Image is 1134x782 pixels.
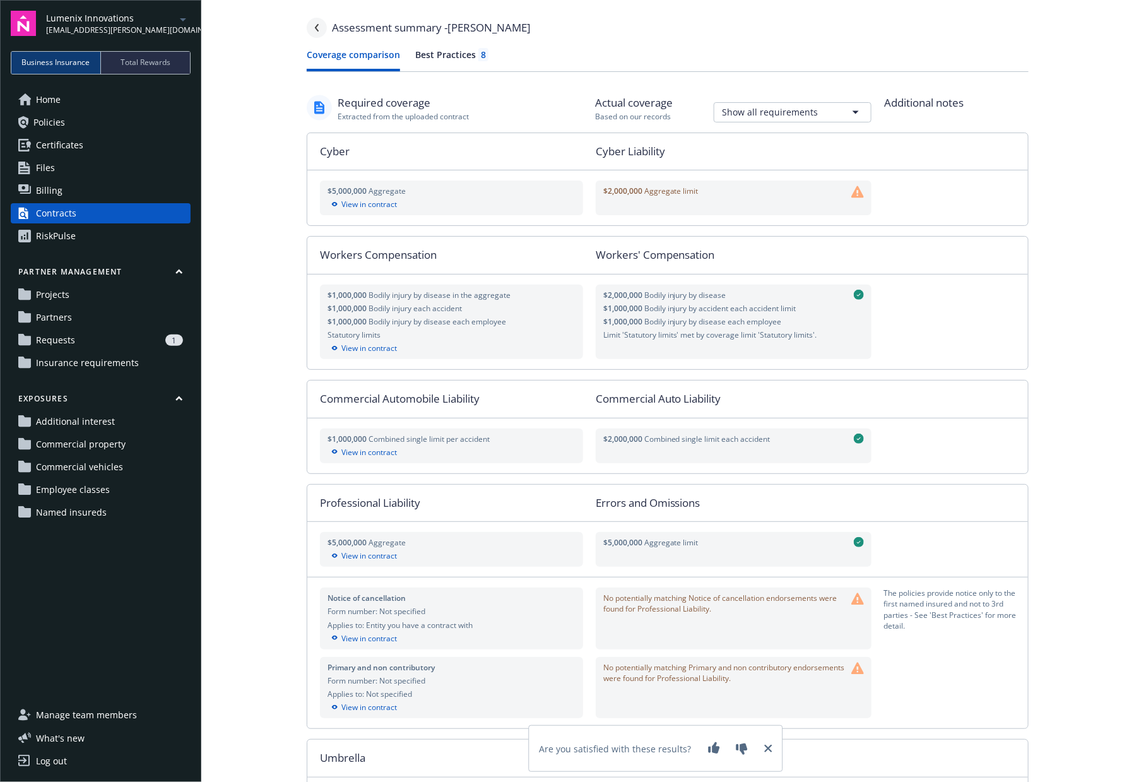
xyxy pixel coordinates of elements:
[11,393,191,409] button: Exposures
[36,457,123,477] span: Commercial vehicles
[33,112,65,133] span: Policies
[36,434,126,454] span: Commercial property
[36,90,61,110] span: Home
[884,95,1029,111] div: Additional notes
[11,266,191,282] button: Partner management
[328,633,576,644] div: View in contract
[338,111,469,122] div: Extracted from the uploaded contract
[11,705,191,725] a: Manage team members
[328,550,576,562] div: View in contract
[36,307,72,328] span: Partners
[539,742,691,755] div: Are you satisfied with these results?
[369,537,406,548] span: Aggregate
[11,11,36,36] img: navigator-logo.svg
[596,381,884,417] div: Commercial Auto Liability
[307,740,596,776] div: Umbrella
[328,675,576,686] div: Form number: Not specified
[369,303,462,314] span: Bodily injury each accident
[596,237,884,273] div: Workers' Compensation
[11,203,191,223] a: Contracts
[644,290,726,300] span: Bodily injury by disease
[369,186,406,196] span: Aggregate
[603,186,642,196] span: $2,000,000
[11,135,191,155] a: Certificates
[644,537,699,548] span: Aggregate limit
[11,226,191,246] a: RiskPulse
[175,11,191,27] a: arrowDropDown
[328,606,576,617] div: Form number: Not specified
[596,95,673,111] div: Actual coverage
[22,57,90,68] span: Business Insurance
[36,203,76,223] div: Contracts
[603,537,642,548] span: $5,000,000
[328,702,576,713] div: View in contract
[36,158,55,178] span: Files
[596,485,884,521] div: Errors and Omissions
[328,303,369,314] span: $1,000,000
[328,434,369,444] span: $1,000,000
[369,434,490,444] span: Combined single limit per accident
[36,412,115,432] span: Additional interest
[596,111,673,122] div: Based on our records
[644,186,699,196] span: Aggregate limit
[11,181,191,201] a: Billing
[644,316,782,327] span: Bodily injury by disease each employee
[307,237,596,273] div: Workers Compensation
[328,689,576,699] div: Applies to: Not specified
[11,412,191,432] a: Additional interest
[603,434,642,444] span: $2,000,000
[369,316,506,327] span: Bodily injury by disease each employee
[328,199,576,210] div: View in contract
[328,329,381,340] span: Statutory limits
[338,95,469,111] div: Required coverage
[36,480,110,500] span: Employee classes
[46,11,175,25] span: Lumenix Innovations
[481,48,486,61] div: 8
[307,485,596,521] div: Professional Liability
[36,181,62,201] span: Billing
[328,186,369,196] span: $5,000,000
[328,593,576,603] div: Notice of cancellation
[603,329,817,340] span: Limit 'Statutory limits' met by coverage limit 'Statutory limits'.
[11,353,191,373] a: Insurance requirements
[165,335,183,346] div: 1
[11,90,191,110] a: Home
[36,135,83,155] span: Certificates
[596,133,884,170] div: Cyber Liability
[11,434,191,454] a: Commercial property
[644,434,771,444] span: Combined single limit each accident
[11,285,191,305] a: Projects
[644,303,796,314] span: Bodily injury by accident each accident limit
[11,480,191,500] a: Employee classes
[36,502,107,523] span: Named insureds
[328,537,369,548] span: $5,000,000
[11,330,191,350] a: Requests1
[36,353,139,373] span: Insurance requirements
[332,20,531,36] div: Assessment summary - [PERSON_NAME]
[328,290,369,300] span: $1,000,000
[11,307,191,328] a: Partners
[369,290,511,300] span: Bodily injury by disease in the aggregate
[121,57,170,68] span: Total Rewards
[328,343,576,354] div: View in contract
[11,502,191,523] a: Named insureds
[328,662,576,673] div: Primary and non contributory
[36,751,67,771] div: Log out
[36,732,85,745] span: What ' s new
[46,25,175,36] span: [EMAIL_ADDRESS][PERSON_NAME][DOMAIN_NAME]
[36,330,75,350] span: Requests
[307,381,596,417] div: Commercial Automobile Liability
[11,112,191,133] a: Policies
[36,705,137,725] span: Manage team members
[328,620,576,631] div: Applies to: Entity you have a contract with
[11,732,105,745] button: What's new
[603,303,642,314] span: $1,000,000
[307,133,596,170] div: Cyber
[307,48,400,71] button: Coverage comparison
[603,662,846,684] span: No potentially matching Primary and non contributory endorsements were found for Professional Lia...
[36,226,76,246] div: RiskPulse
[328,447,576,458] div: View in contract
[11,158,191,178] a: Files
[603,593,846,614] span: No potentially matching Notice of cancellation endorsements were found for Professional Liability.
[46,11,191,36] button: Lumenix Innovations[EMAIL_ADDRESS][PERSON_NAME][DOMAIN_NAME]arrowDropDown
